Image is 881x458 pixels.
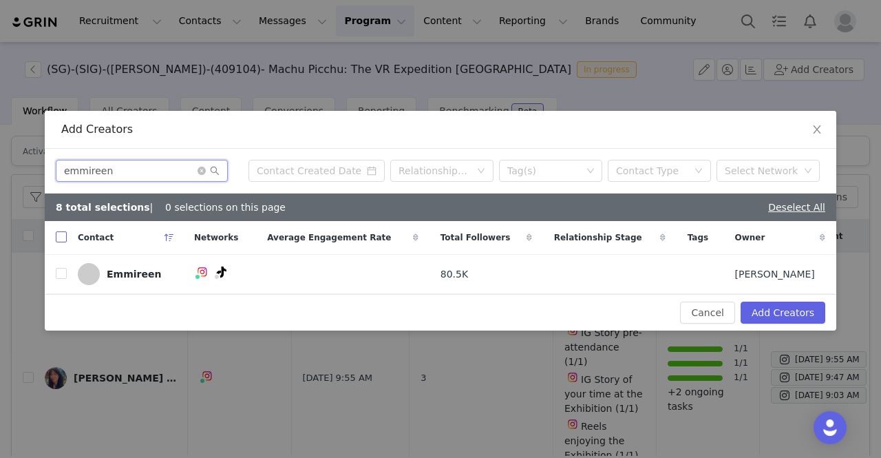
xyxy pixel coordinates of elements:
div: Contact Type [616,164,688,178]
div: | 0 selections on this page [56,200,286,215]
i: icon: calendar [367,166,376,176]
input: Contact Created Date [248,160,385,182]
div: Add Creators [61,122,820,137]
div: Tag(s) [507,164,582,178]
i: icon: down [804,167,812,176]
b: 8 total selections [56,202,150,213]
i: icon: close-circle [198,167,206,175]
span: Average Engagement Rate [267,231,391,244]
span: Networks [194,231,238,244]
span: [PERSON_NAME] [735,267,815,282]
a: Deselect All [768,202,825,213]
i: icon: close [811,124,822,135]
i: icon: search [210,166,220,176]
div: Emmireen [107,269,161,280]
i: icon: down [477,167,485,176]
i: icon: down [586,167,595,176]
span: Total Followers [440,231,511,244]
span: Tags [688,231,708,244]
span: Owner [735,231,765,244]
button: Cancel [680,302,734,324]
div: Select Network [725,164,799,178]
div: Relationship Stage [399,164,470,178]
span: 80.5K [440,267,468,282]
button: Add Creators [741,302,825,324]
span: Relationship Stage [554,231,642,244]
a: Emmireen [78,263,172,285]
i: icon: down [694,167,703,176]
img: instagram.svg [197,267,208,278]
div: Open Intercom Messenger [814,411,847,444]
span: Contact [78,231,114,244]
input: Search... [56,160,228,182]
button: Close [798,111,836,149]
